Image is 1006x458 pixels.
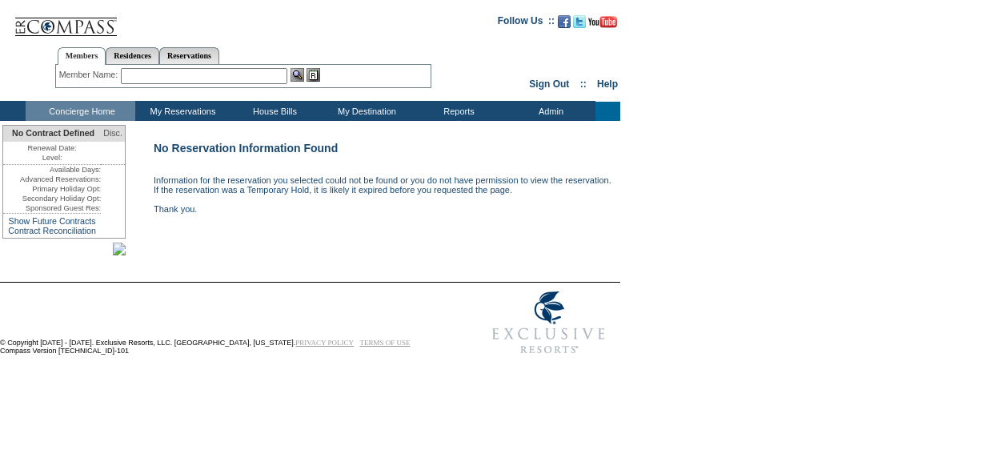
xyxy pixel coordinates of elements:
[291,68,304,82] img: View
[3,194,101,203] td: Secondary Holiday Opt:
[154,142,619,155] td: No Reservation Information Found
[14,4,118,37] img: Compass Home
[135,101,227,121] td: My Reservations
[503,101,595,121] td: Admin
[3,165,101,175] td: Available Days:
[59,68,121,82] div: Member Name:
[588,20,617,30] a: Subscribe to our YouTube Channel
[498,14,555,33] td: Follow Us ::
[319,101,411,121] td: My Destination
[588,16,617,28] img: Subscribe to our YouTube Channel
[580,78,587,90] span: ::
[113,243,126,255] img: the-source-banner-2.jpg
[227,101,319,121] td: House Bills
[28,143,77,153] span: Renewal Date:
[3,175,101,184] td: Advanced Reservations:
[159,47,219,64] a: Reservations
[9,216,96,226] a: Show Future Contracts
[42,153,62,163] span: Level:
[3,203,101,213] td: Sponsored Guest Res:
[106,47,159,64] a: Residences
[3,126,101,142] td: No Contract Defined
[8,226,96,235] a: Contract Reconciliation
[558,20,571,30] a: Become our fan on Facebook
[597,78,618,90] a: Help
[477,283,620,363] img: Exclusive Resorts
[573,20,586,30] a: Follow us on Twitter
[529,78,569,90] a: Sign Out
[58,47,106,65] a: Members
[3,184,101,194] td: Primary Holiday Opt:
[360,339,411,347] a: TERMS OF USE
[307,68,320,82] img: Reservations
[411,101,503,121] td: Reports
[26,101,135,121] td: Concierge Home
[573,15,586,28] img: Follow us on Twitter
[154,156,619,214] td: Information for the reservation you selected could not be found or you do not have permission to ...
[558,15,571,28] img: Become our fan on Facebook
[103,128,122,138] span: Disc.
[295,339,354,347] a: PRIVACY POLICY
